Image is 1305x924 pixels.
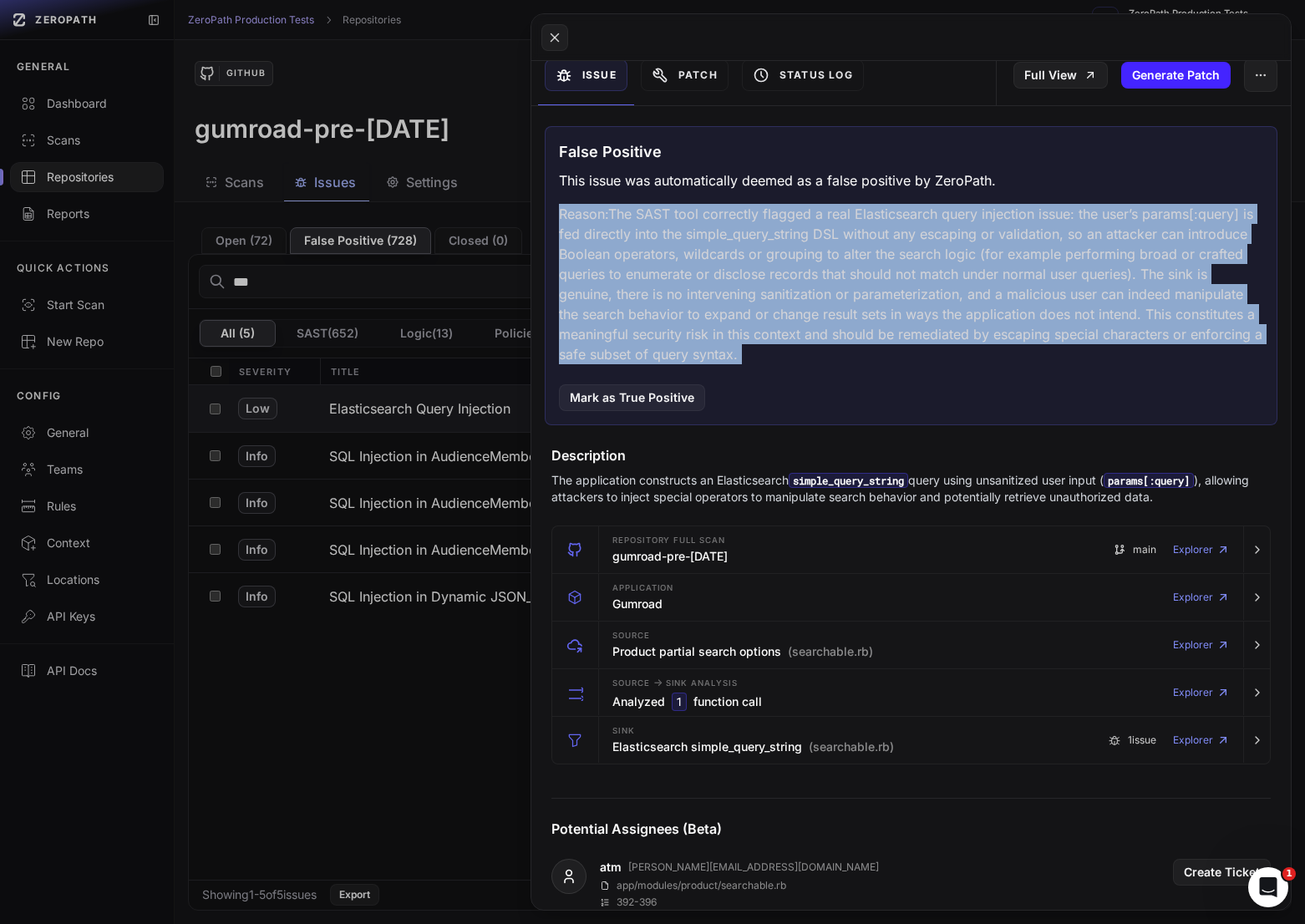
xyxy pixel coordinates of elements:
[1173,628,1230,662] a: Explorer
[1104,473,1194,488] code: params[:query]
[612,536,725,545] span: Repository Full scan
[559,204,1263,364] p: Reason: The SAST tool correctly flagged a real Elasticsearch query injection issue: the user’s pa...
[653,676,663,688] span: ->
[788,643,873,660] span: (searchable.rb)
[617,896,657,909] p: 392 - 396
[612,632,650,640] span: Source
[628,861,879,874] p: [PERSON_NAME][EMAIL_ADDRESS][DOMAIN_NAME]
[789,473,908,488] code: simple_query_string
[612,548,728,565] h3: gumroad-pre-[DATE]
[552,526,1270,573] button: Repository Full scan gumroad-pre-[DATE] main Explorer
[1173,723,1230,757] a: Explorer
[552,669,1270,716] button: Source -> Sink Analysis Analyzed 1 function call Explorer
[551,819,1271,839] h4: Potential Assignees (Beta)
[1128,734,1156,747] span: 1 issue
[617,879,786,892] p: app/modules/product/searchable.rb
[600,859,622,876] a: atm
[551,445,1271,465] h4: Description
[1173,676,1230,709] a: Explorer
[1173,859,1271,886] button: Create Ticket
[552,574,1270,621] button: Application Gumroad Explorer
[612,643,873,660] h3: Product partial search options
[1133,543,1156,556] span: main
[612,739,894,755] h3: Elasticsearch simple_query_string
[1173,533,1230,566] a: Explorer
[559,384,705,411] button: Mark as True Positive
[612,584,674,592] span: Application
[612,727,635,735] span: Sink
[552,717,1270,764] button: Sink Elasticsearch simple_query_string (searchable.rb) 1issue Explorer
[612,693,762,711] h3: Analyzed function call
[1173,581,1230,614] a: Explorer
[672,693,687,711] code: 1
[552,622,1270,668] button: Source Product partial search options (searchable.rb) Explorer
[809,739,894,755] span: (searchable.rb)
[612,596,663,612] h3: Gumroad
[1282,867,1296,881] span: 1
[612,676,738,689] span: Source Sink Analysis
[1248,867,1288,907] iframe: Intercom live chat
[551,472,1271,505] p: The application constructs an Elasticsearch query using unsanitized user input ( ), allowing atta...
